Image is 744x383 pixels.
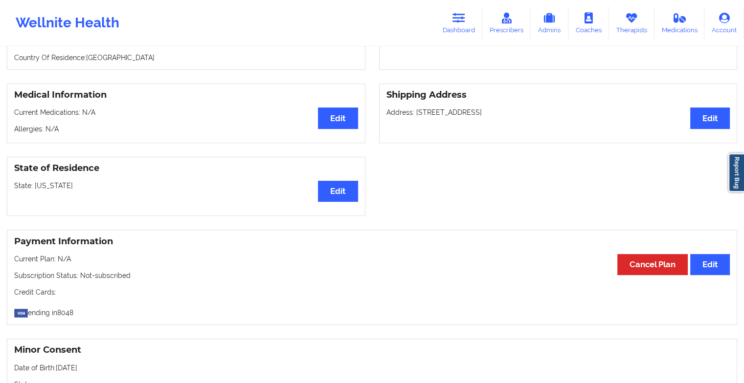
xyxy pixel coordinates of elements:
p: Current Medications: N/A [14,107,358,117]
p: State: [US_STATE] [14,181,358,191]
h3: State of Residence [14,163,358,174]
button: Edit [690,254,730,275]
p: Credit Cards: [14,287,730,297]
h3: Minor Consent [14,344,730,356]
p: Date of Birth: [DATE] [14,363,730,373]
p: Allergies: N/A [14,124,358,134]
a: Account [704,7,744,39]
h3: Shipping Address [386,89,730,101]
a: Report Bug [728,153,744,192]
button: Edit [690,107,730,128]
a: Coaches [568,7,609,39]
a: Prescribers [482,7,531,39]
a: Therapists [609,7,654,39]
button: Cancel Plan [617,254,688,275]
p: Current Plan: N/A [14,254,730,264]
p: Country Of Residence: [GEOGRAPHIC_DATA] [14,53,358,63]
p: Subscription Status: Not-subscribed [14,271,730,280]
button: Edit [318,181,358,202]
a: Dashboard [435,7,482,39]
button: Edit [318,107,358,128]
h3: Medical Information [14,89,358,101]
p: ending in 8048 [14,304,730,318]
p: Address: [STREET_ADDRESS] [386,107,730,117]
h3: Payment Information [14,236,730,247]
a: Admins [530,7,568,39]
a: Medications [654,7,705,39]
